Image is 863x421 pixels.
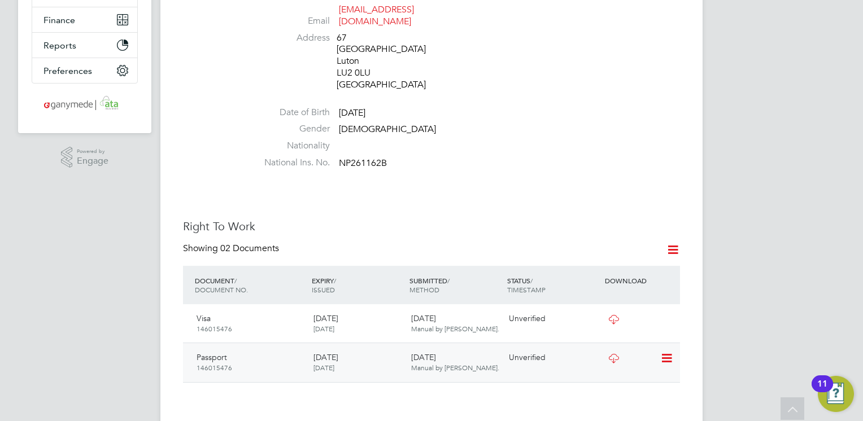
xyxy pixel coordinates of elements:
[530,276,533,285] span: /
[32,33,137,58] button: Reports
[251,157,330,169] label: National Ins. No.
[192,309,309,338] div: Visa
[183,219,680,234] h3: Right To Work
[509,352,546,362] span: Unverified
[339,124,436,135] span: [DEMOGRAPHIC_DATA]
[313,324,334,333] span: [DATE]
[251,32,330,44] label: Address
[339,107,365,119] span: [DATE]
[507,285,546,294] span: TIMESTAMP
[234,276,237,285] span: /
[43,65,92,76] span: Preferences
[309,270,407,300] div: EXPIRY
[309,309,407,338] div: [DATE]
[32,7,137,32] button: Finance
[509,313,546,323] span: Unverified
[43,15,75,25] span: Finance
[220,243,279,254] span: 02 Documents
[339,157,387,169] span: NP261162B
[192,270,309,300] div: DOCUMENT
[411,324,499,333] span: Manual by [PERSON_NAME].
[309,348,407,377] div: [DATE]
[411,363,499,372] span: Manual by [PERSON_NAME].
[197,324,232,333] span: 146015476
[192,348,309,377] div: Passport
[41,95,129,113] img: ganymedesolutions-logo-retina.png
[313,363,334,372] span: [DATE]
[77,147,108,156] span: Powered by
[61,147,109,168] a: Powered byEngage
[32,95,138,113] a: Go to home page
[183,243,281,255] div: Showing
[251,15,330,27] label: Email
[409,285,439,294] span: METHOD
[195,285,248,294] span: DOCUMENT NO.
[407,270,504,300] div: SUBMITTED
[337,32,444,91] div: 67 [GEOGRAPHIC_DATA] Luton LU2 0LU [GEOGRAPHIC_DATA]
[77,156,108,166] span: Engage
[197,363,232,372] span: 146015476
[447,276,450,285] span: /
[817,384,827,398] div: 11
[43,40,76,51] span: Reports
[407,309,504,338] div: [DATE]
[32,58,137,83] button: Preferences
[334,276,336,285] span: /
[818,376,854,412] button: Open Resource Center, 11 new notifications
[504,270,602,300] div: STATUS
[251,107,330,119] label: Date of Birth
[339,4,414,27] a: [EMAIL_ADDRESS][DOMAIN_NAME]
[251,140,330,152] label: Nationality
[602,270,680,291] div: DOWNLOAD
[407,348,504,377] div: [DATE]
[251,123,330,135] label: Gender
[312,285,335,294] span: ISSUED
